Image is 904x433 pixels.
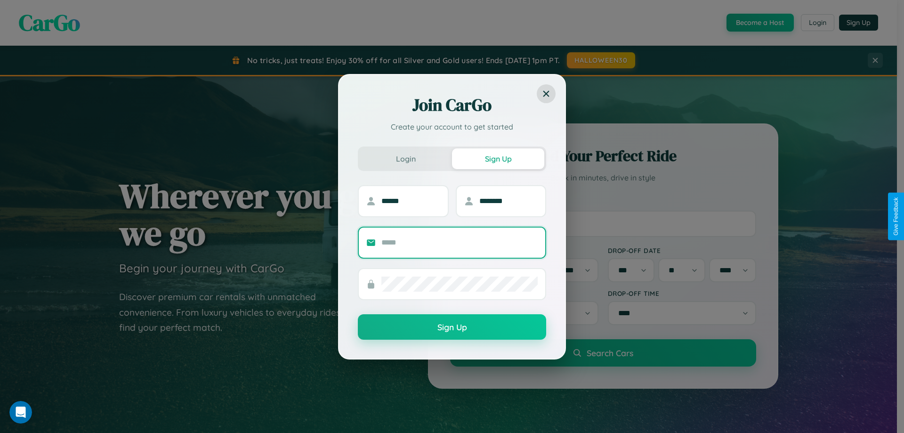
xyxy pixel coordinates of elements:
iframe: Intercom live chat [9,401,32,424]
h2: Join CarGo [358,94,546,116]
button: Sign Up [358,314,546,340]
p: Create your account to get started [358,121,546,132]
button: Sign Up [452,148,544,169]
div: Give Feedback [893,197,899,236]
button: Login [360,148,452,169]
